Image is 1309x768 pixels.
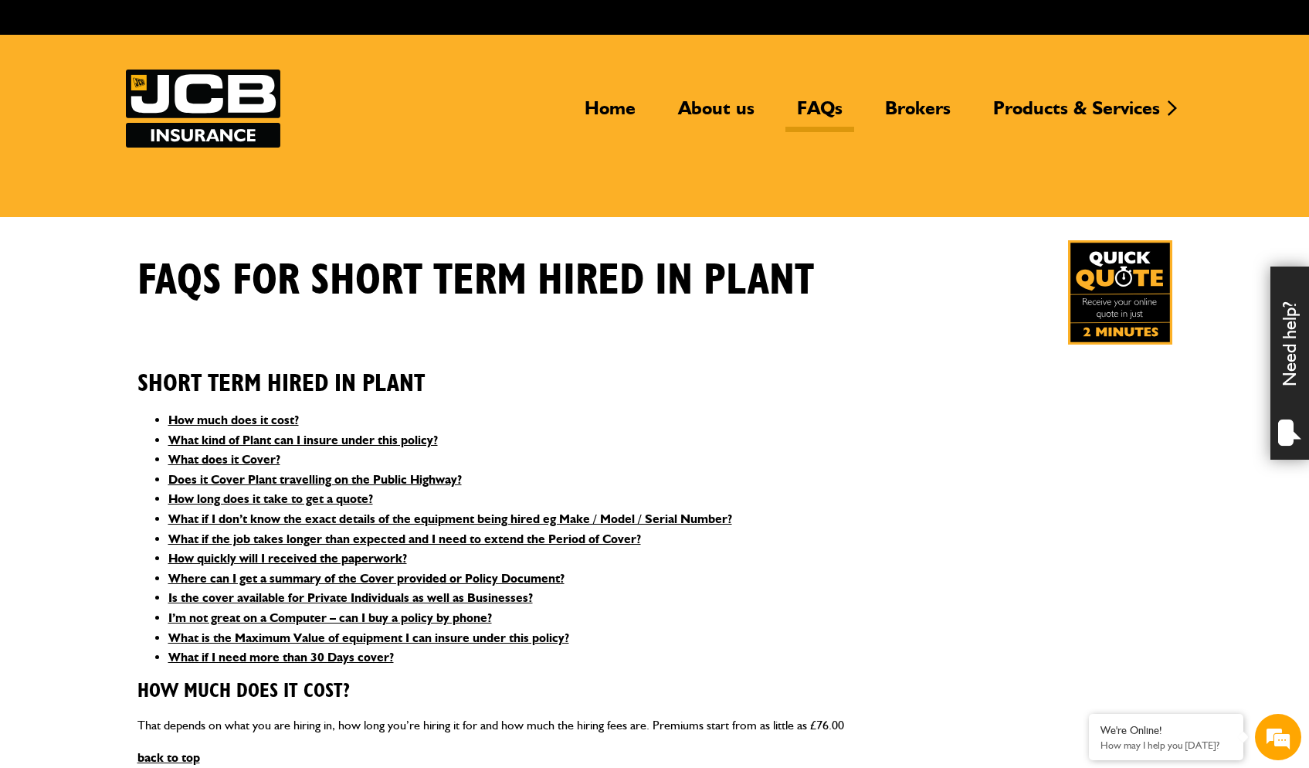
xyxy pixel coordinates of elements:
[1068,240,1172,345] img: Quick Quote
[573,97,647,132] a: Home
[168,532,641,546] a: What if the job takes longer than expected and I need to extend the Period of Cover?
[137,680,1172,704] h3: How much does it cost?
[168,472,462,487] a: Does it Cover Plant travelling on the Public Highway?
[982,97,1172,132] a: Products & Services
[168,452,280,467] a: What does it Cover?
[1100,739,1232,751] p: How may I help you today?
[785,97,854,132] a: FAQs
[137,255,814,307] h1: FAQS for Short Term Hired In Plant
[137,750,200,765] a: back to top
[137,345,1172,398] h2: Short Term Hired In Plant
[168,433,438,447] a: What kind of Plant can I insure under this policy?
[168,413,299,427] a: How much does it cost?
[1100,724,1232,737] div: We're Online!
[1068,240,1172,345] a: Get your insurance quote in just 2-minutes
[168,590,533,605] a: Is the cover available for Private Individuals as well as Businesses?
[168,610,492,625] a: I’m not great on a Computer – can I buy a policy by phone?
[168,551,407,566] a: How quickly will I received the paperwork?
[168,511,732,526] a: What if I don’t know the exact details of the equipment being hired eg Make / Model / Serial Number?
[168,630,569,645] a: What is the Maximum Value of equipment I can insure under this policy?
[168,491,373,506] a: How long does it take to get a quote?
[1270,267,1309,460] div: Need help?
[137,715,1172,736] p: That depends on what you are hiring in, how long you’re hiring it for and how much the hiring fee...
[873,97,962,132] a: Brokers
[126,70,280,148] a: JCB Insurance Services
[126,70,280,148] img: JCB Insurance Services logo
[168,571,565,586] a: Where can I get a summary of the Cover provided or Policy Document?
[666,97,766,132] a: About us
[168,650,394,664] a: What if I need more than 30 Days cover?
